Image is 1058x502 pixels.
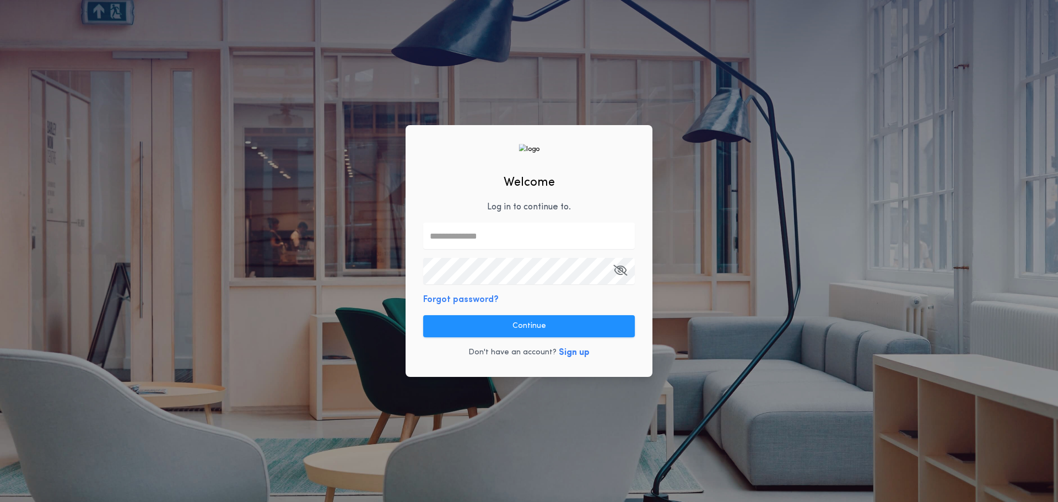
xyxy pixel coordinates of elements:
p: Log in to continue to . [487,201,571,214]
h2: Welcome [504,174,555,192]
p: Don't have an account? [468,347,557,358]
img: logo [519,144,539,154]
button: Sign up [559,346,590,359]
button: Continue [423,315,635,337]
button: Forgot password? [423,293,499,306]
